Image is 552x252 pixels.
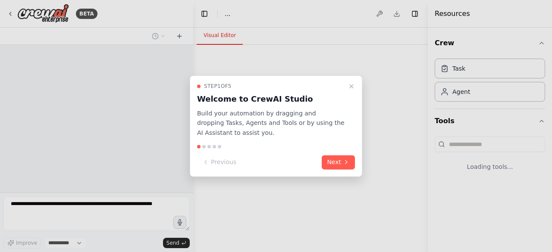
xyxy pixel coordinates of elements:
span: Step 1 of 5 [204,83,232,90]
h3: Welcome to CrewAI Studio [197,93,345,105]
button: Hide left sidebar [198,8,210,20]
p: Build your automation by dragging and dropping Tasks, Agents and Tools or by using the AI Assista... [197,109,345,138]
button: Next [322,155,355,169]
button: Close walkthrough [346,81,357,91]
button: Previous [197,155,241,169]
